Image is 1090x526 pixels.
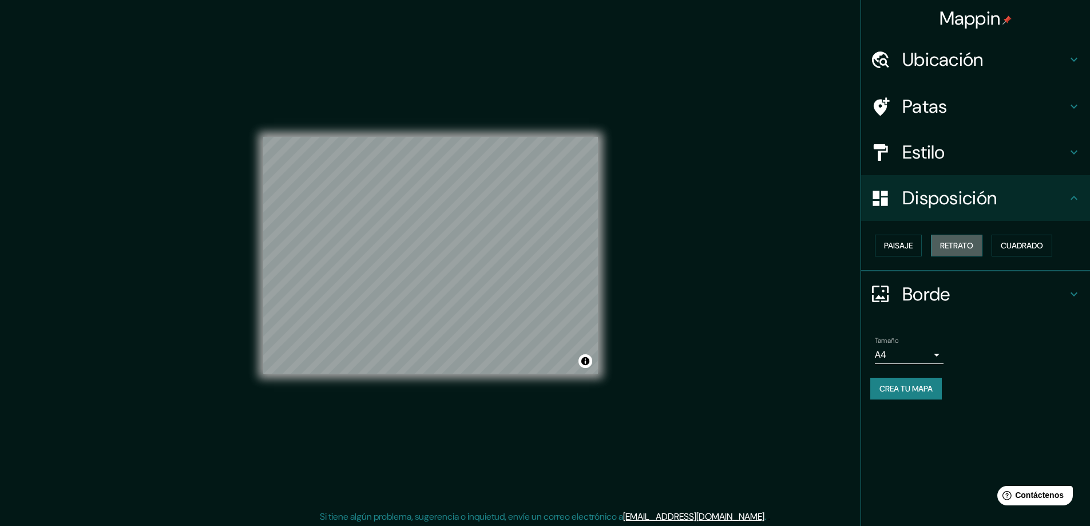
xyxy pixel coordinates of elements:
[902,282,950,306] font: Borde
[320,511,623,523] font: Si tiene algún problema, sugerencia o inquietud, envíe un correo electrónico a
[902,94,948,118] font: Patas
[875,349,886,361] font: A4
[940,6,1001,30] font: Mappin
[879,383,933,394] font: Crea tu mapa
[861,37,1090,82] div: Ubicación
[768,510,770,523] font: .
[884,240,913,251] font: Paisaje
[263,137,598,374] canvas: Mapa
[902,48,984,72] font: Ubicación
[931,235,982,256] button: Retrato
[992,235,1052,256] button: Cuadrado
[870,378,942,400] button: Crea tu mapa
[861,84,1090,129] div: Patas
[988,481,1077,513] iframe: Lanzador de widgets de ayuda
[875,235,922,256] button: Paisaje
[861,271,1090,317] div: Borde
[1002,15,1012,25] img: pin-icon.png
[764,511,766,523] font: .
[623,511,764,523] a: [EMAIL_ADDRESS][DOMAIN_NAME]
[875,346,944,364] div: A4
[875,336,898,345] font: Tamaño
[766,510,768,523] font: .
[861,129,1090,175] div: Estilo
[1001,240,1043,251] font: Cuadrado
[940,240,973,251] font: Retrato
[902,140,945,164] font: Estilo
[902,186,997,210] font: Disposición
[861,175,1090,221] div: Disposición
[578,354,592,368] button: Activar o desactivar atribución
